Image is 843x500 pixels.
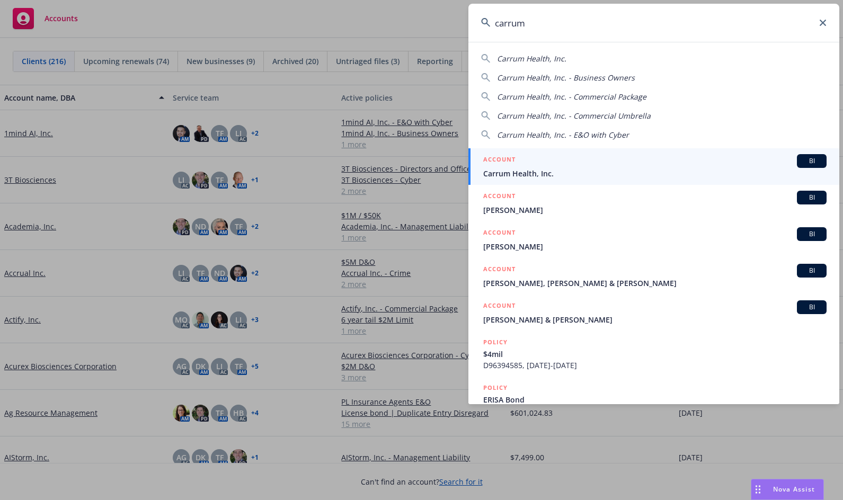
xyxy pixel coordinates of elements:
[483,314,827,325] span: [PERSON_NAME] & [PERSON_NAME]
[468,258,839,294] a: ACCOUNTBI[PERSON_NAME], [PERSON_NAME] & [PERSON_NAME]
[773,485,815,494] span: Nova Assist
[483,349,827,360] span: $4mil
[468,221,839,258] a: ACCOUNTBI[PERSON_NAME]
[801,156,822,166] span: BI
[483,227,516,240] h5: ACCOUNT
[801,302,822,312] span: BI
[468,294,839,331] a: ACCOUNTBI[PERSON_NAME] & [PERSON_NAME]
[483,241,827,252] span: [PERSON_NAME]
[468,377,839,422] a: POLICYERISA Bond
[497,111,651,121] span: Carrum Health, Inc. - Commercial Umbrella
[497,53,566,64] span: Carrum Health, Inc.
[483,360,827,371] span: D96394585, [DATE]-[DATE]
[483,191,516,203] h5: ACCOUNT
[801,266,822,275] span: BI
[468,4,839,42] input: Search...
[483,154,516,167] h5: ACCOUNT
[483,264,516,276] h5: ACCOUNT
[483,382,508,393] h5: POLICY
[751,479,824,500] button: Nova Assist
[801,193,822,202] span: BI
[497,130,629,140] span: Carrum Health, Inc. - E&O with Cyber
[483,300,516,313] h5: ACCOUNT
[483,278,827,289] span: [PERSON_NAME], [PERSON_NAME] & [PERSON_NAME]
[483,168,827,179] span: Carrum Health, Inc.
[801,229,822,239] span: BI
[751,479,765,499] div: Drag to move
[468,185,839,221] a: ACCOUNTBI[PERSON_NAME]
[483,394,827,405] span: ERISA Bond
[497,92,646,102] span: Carrum Health, Inc. - Commercial Package
[497,73,635,83] span: Carrum Health, Inc. - Business Owners
[468,331,839,377] a: POLICY$4milD96394585, [DATE]-[DATE]
[483,204,827,216] span: [PERSON_NAME]
[468,148,839,185] a: ACCOUNTBICarrum Health, Inc.
[483,337,508,347] h5: POLICY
